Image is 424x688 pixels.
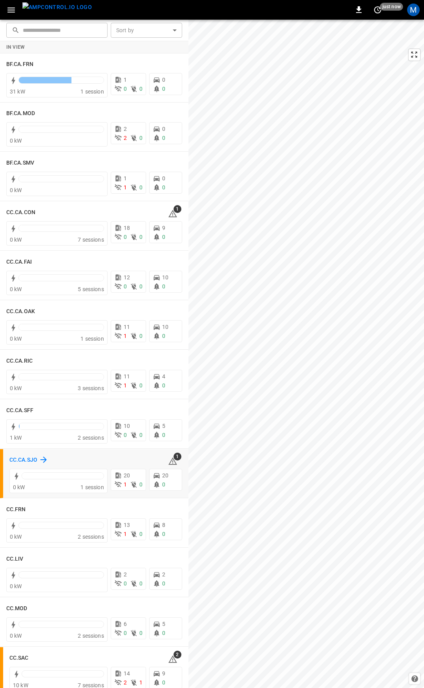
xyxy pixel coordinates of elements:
strong: In View [6,44,25,50]
span: 1 [139,679,143,686]
span: 0 [162,86,165,92]
span: 0 [139,86,143,92]
span: 0 [139,630,143,636]
span: 5 [162,621,165,627]
span: 2 [124,571,127,578]
span: 0 [162,531,165,537]
span: 0 [162,184,165,191]
span: 0 kW [10,187,22,193]
span: 0 [162,630,165,636]
span: 6 [124,621,127,627]
span: 1 [124,531,127,537]
span: 1 [124,184,127,191]
h6: CC.CA.SJO [9,456,37,464]
span: 2 sessions [78,534,104,540]
span: 0 [162,77,165,83]
span: 14 [124,670,130,677]
button: set refresh interval [371,4,384,16]
span: 0 [124,630,127,636]
span: 12 [124,274,130,281]
span: 13 [124,522,130,528]
span: 0 kW [10,583,22,589]
span: 0 [162,283,165,290]
span: 1 kW [10,435,22,441]
h6: CC.MOD [6,604,27,613]
canvas: Map [188,20,424,688]
span: 2 [162,571,165,578]
span: 0 [162,679,165,686]
span: 9 [162,670,165,677]
span: 0 kW [10,385,22,391]
span: 10 [162,324,168,330]
span: 0 [162,382,165,389]
span: 0 [124,234,127,240]
span: 11 [124,373,130,380]
span: 0 [162,135,165,141]
span: 0 [124,283,127,290]
span: 11 [124,324,130,330]
span: 1 [124,77,127,83]
span: 4 [162,373,165,380]
span: 1 [124,382,127,389]
span: 0 [139,234,143,240]
span: 0 [162,481,165,488]
span: 0 [139,333,143,339]
span: 2 [124,135,127,141]
span: 0 kW [13,484,25,490]
div: profile-icon [407,4,420,16]
span: 2 [124,679,127,686]
span: 0 kW [10,237,22,243]
span: 3 sessions [78,385,104,391]
h6: CC.SAC [9,654,29,662]
span: 0 kW [10,633,22,639]
span: 0 [124,86,127,92]
span: 0 [139,580,143,587]
span: 0 [139,481,143,488]
img: ampcontrol.io logo [22,2,92,12]
span: 0 [139,184,143,191]
span: 2 [174,651,181,659]
span: 18 [124,225,130,231]
span: 0 [162,234,165,240]
span: 2 sessions [78,633,104,639]
h6: BF.CA.FRN [6,60,33,69]
span: 0 [162,580,165,587]
span: 8 [162,522,165,528]
span: 20 [162,472,168,479]
h6: BF.CA.MOD [6,109,35,118]
span: 0 [162,333,165,339]
span: 0 kW [10,138,22,144]
span: 0 [139,531,143,537]
span: 0 kW [10,286,22,292]
span: 0 [139,283,143,290]
span: 0 kW [10,336,22,342]
span: 10 [124,423,130,429]
span: 0 [139,432,143,438]
span: 1 [124,175,127,182]
h6: CC.CA.SFF [6,406,33,415]
span: 1 session [80,336,104,342]
span: 1 [124,333,127,339]
h6: CC.FRN [6,505,26,514]
span: 1 [124,481,127,488]
h6: CC.CA.OAK [6,307,35,316]
span: 2 sessions [78,435,104,441]
span: 31 kW [10,88,25,95]
span: 2 [124,126,127,132]
h6: CC.CA.RIC [6,357,33,365]
span: 1 [174,453,181,461]
span: 0 [124,432,127,438]
span: 0 [139,382,143,389]
span: 20 [124,472,130,479]
span: 0 [162,175,165,182]
span: 7 sessions [78,237,104,243]
span: 5 sessions [78,286,104,292]
h6: CC.CA.FAI [6,258,32,266]
span: 1 session [80,484,104,490]
span: 1 session [80,88,104,95]
span: 0 [124,580,127,587]
span: 0 [162,432,165,438]
span: 0 [139,135,143,141]
span: just now [380,3,403,11]
h6: CC.CA.CON [6,208,35,217]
